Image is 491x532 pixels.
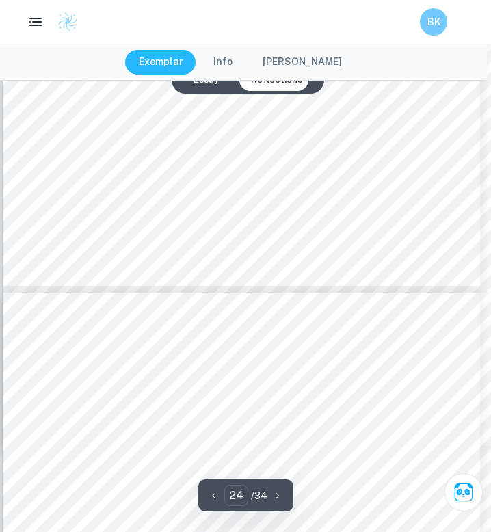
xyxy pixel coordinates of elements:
button: Exemplar [125,50,197,75]
button: Info [200,50,246,75]
button: Ask Clai [444,473,483,511]
a: Clastify logo [49,12,78,32]
button: BK [420,8,447,36]
p: / 34 [251,488,267,503]
h6: BK [426,14,442,29]
img: Clastify logo [57,12,78,32]
button: [PERSON_NAME] [249,50,356,75]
